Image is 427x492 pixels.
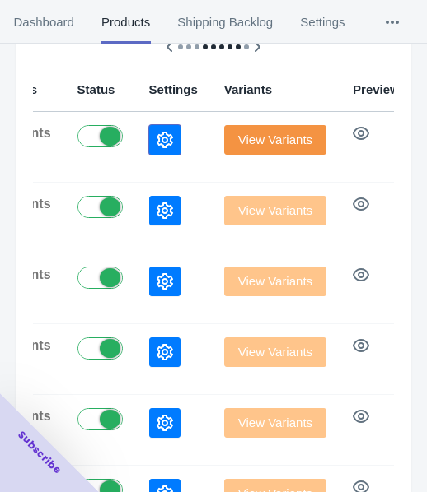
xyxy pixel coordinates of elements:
[224,125,326,155] button: View Variants
[238,133,312,146] span: View Variants
[149,82,198,96] span: Settings
[77,82,115,96] span: Status
[224,82,272,96] span: Variants
[177,1,274,44] span: Shipping Backlog
[359,1,426,44] button: More tabs
[13,1,74,44] span: Dashboard
[15,428,64,477] span: Subscribe
[101,1,150,44] span: Products
[353,82,400,96] span: Preview
[242,32,272,62] button: Scroll table right one column
[155,32,185,62] button: Scroll table left one column
[300,1,345,44] span: Settings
